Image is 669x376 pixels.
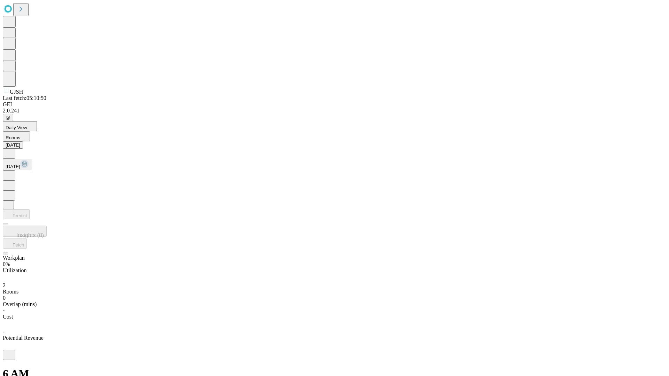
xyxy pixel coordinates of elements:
span: 0 [3,295,6,301]
button: [DATE] [3,141,23,149]
span: Last fetch: 05:10:50 [3,95,46,101]
button: @ [3,114,13,121]
span: Overlap (mins) [3,301,37,307]
span: - [3,307,5,313]
span: Rooms [6,135,20,140]
button: Predict [3,209,30,219]
span: Daily View [6,125,27,130]
span: Potential Revenue [3,335,44,341]
span: - [3,329,5,335]
span: 0% [3,261,10,267]
button: Daily View [3,121,37,131]
span: Insights (0) [16,232,44,238]
span: Cost [3,314,13,320]
span: Rooms [3,289,18,295]
div: 2.0.241 [3,108,666,114]
span: Utilization [3,267,26,273]
button: Fetch [3,238,27,249]
span: [DATE] [6,164,20,169]
span: @ [6,115,10,120]
div: GEI [3,101,666,108]
span: GJSH [10,89,23,95]
button: Rooms [3,131,30,141]
span: Workplan [3,255,25,261]
button: [DATE] [3,159,31,170]
span: 2 [3,282,6,288]
button: Insights (0) [3,226,47,237]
